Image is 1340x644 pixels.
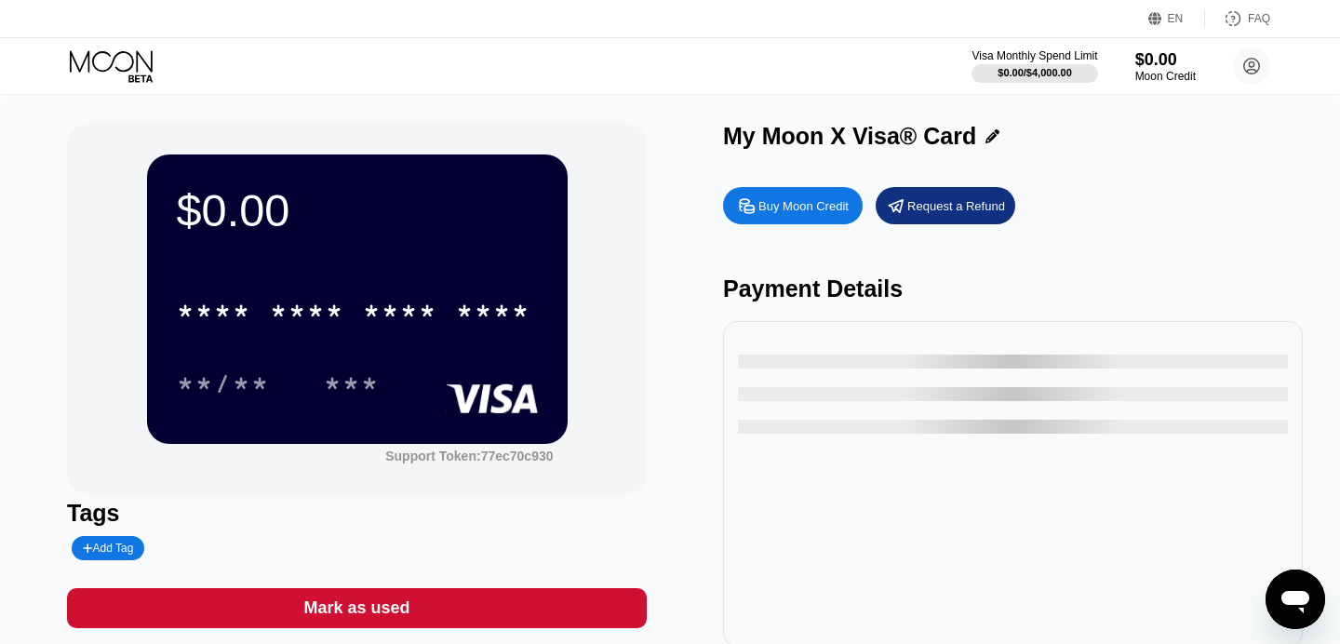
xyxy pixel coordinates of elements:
[1266,570,1325,629] iframe: Button to launch messaging window
[385,449,553,463] div: Support Token: 77ec70c930
[67,588,647,628] div: Mark as used
[1135,70,1196,83] div: Moon Credit
[177,184,538,236] div: $0.00
[907,198,1005,214] div: Request a Refund
[1148,9,1205,28] div: EN
[72,536,144,560] div: Add Tag
[1205,9,1270,28] div: FAQ
[1248,12,1270,25] div: FAQ
[67,500,647,527] div: Tags
[1135,50,1196,70] div: $0.00
[385,449,553,463] div: Support Token:77ec70c930
[971,49,1097,62] div: Visa Monthly Spend Limit
[723,275,1303,302] div: Payment Details
[1168,12,1184,25] div: EN
[303,597,409,619] div: Mark as used
[723,187,863,224] div: Buy Moon Credit
[876,187,1015,224] div: Request a Refund
[723,123,976,150] div: My Moon X Visa® Card
[971,49,1097,83] div: Visa Monthly Spend Limit$0.00/$4,000.00
[1135,50,1196,83] div: $0.00Moon Credit
[998,67,1072,78] div: $0.00 / $4,000.00
[83,542,133,555] div: Add Tag
[758,198,849,214] div: Buy Moon Credit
